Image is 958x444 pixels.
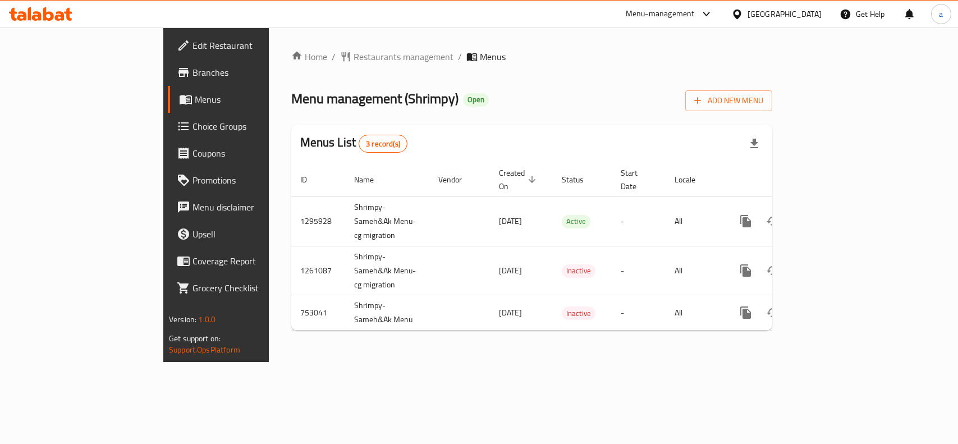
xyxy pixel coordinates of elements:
[169,331,221,346] span: Get support on:
[562,215,590,228] span: Active
[499,305,522,320] span: [DATE]
[192,173,314,187] span: Promotions
[354,50,453,63] span: Restaurants management
[685,90,772,111] button: Add New Menu
[332,50,336,63] li: /
[732,257,759,284] button: more
[732,299,759,326] button: more
[340,50,453,63] a: Restaurants management
[291,50,772,63] nav: breadcrumb
[741,130,768,157] div: Export file
[345,295,429,331] td: Shrimpy-Sameh&Ak Menu
[499,166,539,193] span: Created On
[359,139,407,149] span: 3 record(s)
[168,248,323,274] a: Coverage Report
[438,173,476,186] span: Vendor
[499,214,522,228] span: [DATE]
[354,173,388,186] span: Name
[168,194,323,221] a: Menu disclaimer
[562,306,595,320] div: Inactive
[192,254,314,268] span: Coverage Report
[168,113,323,140] a: Choice Groups
[694,94,763,108] span: Add New Menu
[192,281,314,295] span: Grocery Checklist
[168,274,323,301] a: Grocery Checklist
[612,295,666,331] td: -
[192,227,314,241] span: Upsell
[748,8,822,20] div: [GEOGRAPHIC_DATA]
[732,208,759,235] button: more
[612,246,666,295] td: -
[192,200,314,214] span: Menu disclaimer
[169,312,196,327] span: Version:
[458,50,462,63] li: /
[345,246,429,295] td: Shrimpy-Sameh&Ak Menu-cg migration
[192,147,314,160] span: Coupons
[480,50,506,63] span: Menus
[562,173,598,186] span: Status
[192,120,314,133] span: Choice Groups
[666,246,723,295] td: All
[291,86,459,111] span: Menu management ( Shrimpy )
[666,196,723,246] td: All
[192,66,314,79] span: Branches
[198,312,216,327] span: 1.0.0
[626,7,695,21] div: Menu-management
[463,93,489,107] div: Open
[759,208,786,235] button: Change Status
[345,196,429,246] td: Shrimpy-Sameh&Ak Menu-cg migration
[939,8,943,20] span: a
[300,173,322,186] span: ID
[300,134,407,153] h2: Menus List
[463,95,489,104] span: Open
[759,257,786,284] button: Change Status
[562,307,595,320] span: Inactive
[562,264,595,278] div: Inactive
[168,59,323,86] a: Branches
[168,167,323,194] a: Promotions
[291,163,849,331] table: enhanced table
[666,295,723,331] td: All
[359,135,407,153] div: Total records count
[621,166,652,193] span: Start Date
[499,263,522,278] span: [DATE]
[168,140,323,167] a: Coupons
[562,264,595,277] span: Inactive
[759,299,786,326] button: Change Status
[192,39,314,52] span: Edit Restaurant
[675,173,710,186] span: Locale
[168,221,323,248] a: Upsell
[168,86,323,113] a: Menus
[723,163,849,197] th: Actions
[168,32,323,59] a: Edit Restaurant
[195,93,314,106] span: Menus
[612,196,666,246] td: -
[169,342,240,357] a: Support.OpsPlatform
